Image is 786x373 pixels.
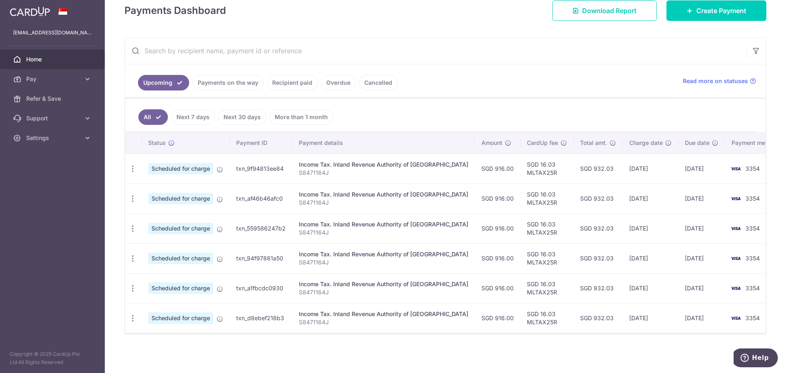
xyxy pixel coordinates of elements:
[299,228,468,237] p: S8471164J
[148,193,213,204] span: Scheduled for charge
[148,163,213,174] span: Scheduled for charge
[138,109,168,125] a: All
[678,303,725,333] td: [DATE]
[13,29,92,37] p: [EMAIL_ADDRESS][DOMAIN_NAME]
[666,0,766,21] a: Create Payment
[527,139,558,147] span: CardUp fee
[574,243,623,273] td: SGD 932.03
[520,273,574,303] td: SGD 16.03 MLTAX25R
[623,303,678,333] td: [DATE]
[678,183,725,213] td: [DATE]
[745,165,760,172] span: 3354
[727,224,744,233] img: Bank Card
[552,0,657,21] a: Download Report
[520,213,574,243] td: SGD 16.03 MLTAX25R
[745,225,760,232] span: 3354
[230,154,292,183] td: txn_9f94813ee84
[475,243,520,273] td: SGD 916.00
[623,154,678,183] td: [DATE]
[475,273,520,303] td: SGD 916.00
[230,303,292,333] td: txn_d8ebef218b3
[520,183,574,213] td: SGD 16.03 MLTAX25R
[218,109,266,125] a: Next 30 days
[138,75,189,90] a: Upcoming
[321,75,356,90] a: Overdue
[26,114,80,122] span: Support
[475,183,520,213] td: SGD 916.00
[696,6,746,16] span: Create Payment
[359,75,398,90] a: Cancelled
[574,183,623,213] td: SGD 932.03
[148,312,213,324] span: Scheduled for charge
[10,7,50,16] img: CardUp
[292,132,475,154] th: Payment details
[269,109,333,125] a: More than 1 month
[299,318,468,326] p: S8471164J
[520,154,574,183] td: SGD 16.03 MLTAX25R
[299,288,468,296] p: S8471164J
[745,195,760,202] span: 3354
[745,314,760,321] span: 3354
[623,273,678,303] td: [DATE]
[475,154,520,183] td: SGD 916.00
[171,109,215,125] a: Next 7 days
[299,199,468,207] p: S8471164J
[299,258,468,267] p: S8471164J
[230,132,292,154] th: Payment ID
[230,213,292,243] td: txn_559586247b2
[623,243,678,273] td: [DATE]
[520,243,574,273] td: SGD 16.03 MLTAX25R
[582,6,637,16] span: Download Report
[623,183,678,213] td: [DATE]
[299,250,468,258] div: Income Tax. Inland Revenue Authority of [GEOGRAPHIC_DATA]
[230,273,292,303] td: txn_a1fbcdc0930
[124,3,226,18] h4: Payments Dashboard
[727,283,744,293] img: Bank Card
[299,161,468,169] div: Income Tax. Inland Revenue Authority of [GEOGRAPHIC_DATA]
[26,134,80,142] span: Settings
[125,38,746,64] input: Search by recipient name, payment id or reference
[481,139,502,147] span: Amount
[520,303,574,333] td: SGD 16.03 MLTAX25R
[678,273,725,303] td: [DATE]
[574,213,623,243] td: SGD 932.03
[574,154,623,183] td: SGD 932.03
[683,77,748,85] span: Read more on statuses
[734,348,778,369] iframe: Opens a widget where you can find more information
[148,283,213,294] span: Scheduled for charge
[678,154,725,183] td: [DATE]
[299,310,468,318] div: Income Tax. Inland Revenue Authority of [GEOGRAPHIC_DATA]
[678,243,725,273] td: [DATE]
[475,213,520,243] td: SGD 916.00
[745,285,760,292] span: 3354
[230,183,292,213] td: txn_af46b46afc0
[727,194,744,203] img: Bank Card
[148,253,213,264] span: Scheduled for charge
[745,255,760,262] span: 3354
[678,213,725,243] td: [DATE]
[685,139,709,147] span: Due date
[299,220,468,228] div: Income Tax. Inland Revenue Authority of [GEOGRAPHIC_DATA]
[230,243,292,273] td: txn_94f97881a50
[574,273,623,303] td: SGD 932.03
[26,75,80,83] span: Pay
[475,303,520,333] td: SGD 916.00
[727,164,744,174] img: Bank Card
[299,169,468,177] p: S8471164J
[727,313,744,323] img: Bank Card
[299,190,468,199] div: Income Tax. Inland Revenue Authority of [GEOGRAPHIC_DATA]
[574,303,623,333] td: SGD 932.03
[26,95,80,103] span: Refer & Save
[683,77,756,85] a: Read more on statuses
[192,75,264,90] a: Payments on the way
[148,223,213,234] span: Scheduled for charge
[267,75,318,90] a: Recipient paid
[580,139,607,147] span: Total amt.
[26,55,80,63] span: Home
[148,139,166,147] span: Status
[629,139,663,147] span: Charge date
[623,213,678,243] td: [DATE]
[299,280,468,288] div: Income Tax. Inland Revenue Authority of [GEOGRAPHIC_DATA]
[727,253,744,263] img: Bank Card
